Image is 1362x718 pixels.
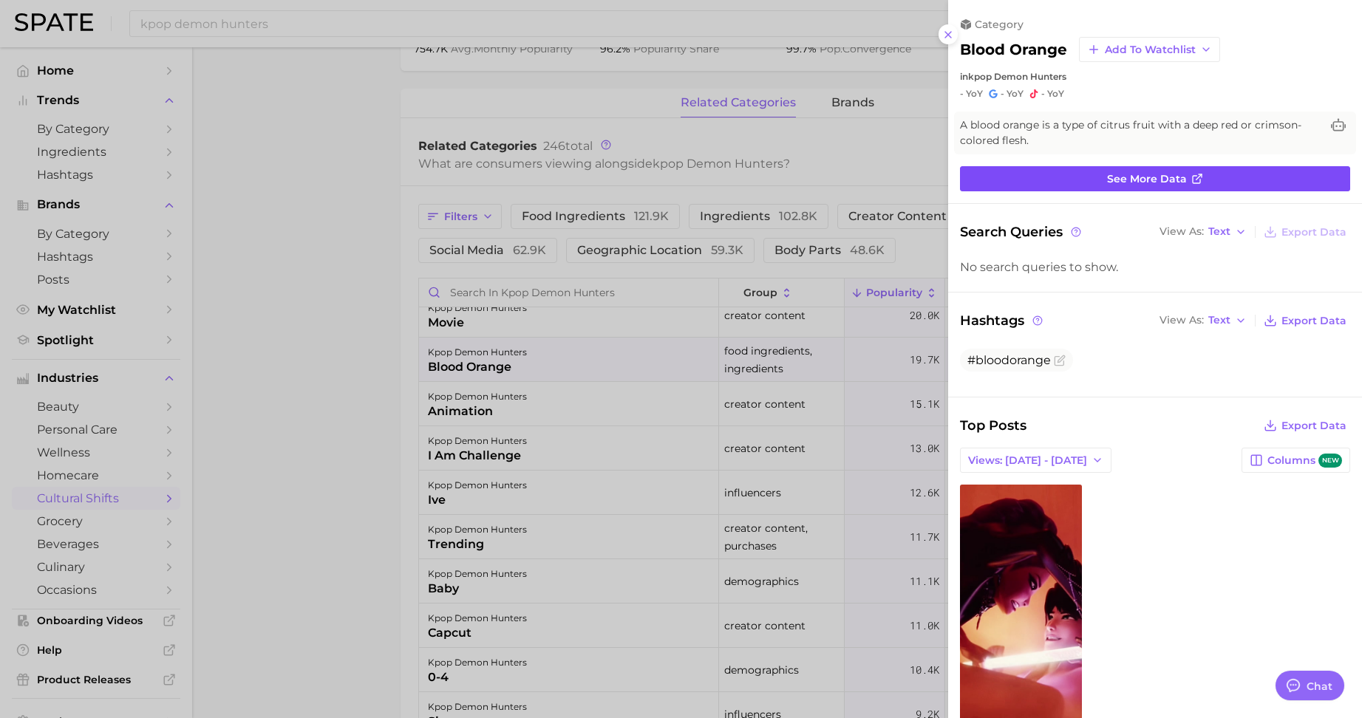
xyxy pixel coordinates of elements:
[1318,454,1342,468] span: new
[960,222,1083,242] span: Search Queries
[1007,88,1024,100] span: YoY
[1079,37,1220,62] button: Add to Watchlist
[1260,222,1350,242] button: Export Data
[960,310,1045,331] span: Hashtags
[1208,228,1230,236] span: Text
[967,353,1051,367] span: #bloodorange
[1107,173,1187,185] span: See more data
[1242,448,1350,473] button: Columnsnew
[1105,44,1196,56] span: Add to Watchlist
[1156,311,1250,330] button: View AsText
[1156,222,1250,242] button: View AsText
[1054,355,1066,366] button: Flag as miscategorized or irrelevant
[960,88,964,99] span: -
[1267,454,1342,468] span: Columns
[960,41,1067,58] h2: blood orange
[960,117,1321,148] span: A blood orange is a type of citrus fruit with a deep red or crimson-colored flesh.
[1041,88,1045,99] span: -
[1160,316,1204,324] span: View As
[960,260,1350,274] div: No search queries to show.
[1001,88,1004,99] span: -
[1160,228,1204,236] span: View As
[966,88,983,100] span: YoY
[968,71,1066,82] span: kpop demon hunters
[1260,310,1350,331] button: Export Data
[1281,226,1346,239] span: Export Data
[975,18,1024,31] span: category
[1281,315,1346,327] span: Export Data
[968,454,1087,467] span: Views: [DATE] - [DATE]
[960,415,1026,436] span: Top Posts
[1260,415,1350,436] button: Export Data
[1047,88,1064,100] span: YoY
[960,71,1350,82] div: in
[1281,420,1346,432] span: Export Data
[960,448,1111,473] button: Views: [DATE] - [DATE]
[960,166,1350,191] a: See more data
[1208,316,1230,324] span: Text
